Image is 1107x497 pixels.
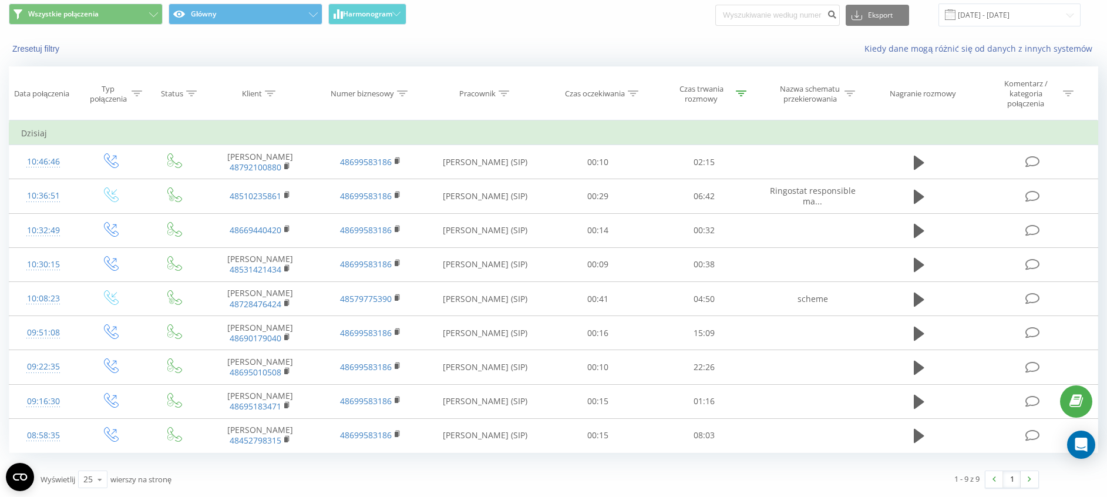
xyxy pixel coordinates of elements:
div: 1 - 9 z 9 [954,473,980,485]
a: 48699583186 [340,190,392,202]
div: Open Intercom Messenger [1067,431,1095,459]
div: 10:32:49 [21,219,65,242]
a: 48792100880 [230,162,281,173]
div: Data połączenia [14,89,69,99]
td: scheme [758,282,868,316]
a: 48669440420 [230,224,281,236]
a: Kiedy dane mogą różnić się od danych z innych systemów [864,43,1098,54]
button: Wszystkie połączenia [9,4,163,25]
td: [PERSON_NAME] [205,350,315,384]
span: Harmonogram [343,10,392,18]
td: 22:26 [651,350,758,384]
div: Czas trwania rozmowy [670,84,733,104]
td: 00:15 [545,418,651,452]
div: Komentarz / kategoria połączenia [991,79,1060,109]
td: 00:29 [545,179,651,213]
button: Open CMP widget [6,463,34,491]
td: [PERSON_NAME] (SIP) [426,418,545,452]
div: 10:30:15 [21,253,65,276]
td: 06:42 [651,179,758,213]
a: 48699583186 [340,429,392,441]
div: 10:08:23 [21,287,65,310]
button: Zresetuj filtry [9,43,65,54]
span: wierszy na stronę [110,474,171,485]
div: Nazwa schematu przekierowania [779,84,842,104]
td: [PERSON_NAME] (SIP) [426,145,545,179]
td: 00:38 [651,247,758,281]
td: [PERSON_NAME] (SIP) [426,179,545,213]
td: [PERSON_NAME] (SIP) [426,282,545,316]
a: 48728476424 [230,298,281,310]
a: 48690179040 [230,333,281,344]
button: Eksport [846,5,909,26]
td: 00:41 [545,282,651,316]
a: 48452798315 [230,435,281,446]
td: [PERSON_NAME] (SIP) [426,350,545,384]
td: 00:09 [545,247,651,281]
td: 00:10 [545,145,651,179]
td: [PERSON_NAME] [205,384,315,418]
td: [PERSON_NAME] [205,247,315,281]
a: 48699583186 [340,156,392,167]
div: Klient [242,89,262,99]
td: [PERSON_NAME] (SIP) [426,316,545,350]
td: 02:15 [651,145,758,179]
a: 48510235861 [230,190,281,202]
td: 01:16 [651,384,758,418]
div: 09:22:35 [21,355,65,378]
td: [PERSON_NAME] (SIP) [426,384,545,418]
span: Wyświetlij [41,474,75,485]
td: [PERSON_NAME] [205,418,315,452]
div: Numer biznesowy [331,89,394,99]
td: 00:16 [545,316,651,350]
div: Czas oczekiwania [565,89,625,99]
a: 48699583186 [340,224,392,236]
a: 48695010508 [230,367,281,378]
td: 00:14 [545,213,651,247]
a: 48579775390 [340,293,392,304]
span: Wszystkie połączenia [28,9,99,19]
button: Główny [169,4,322,25]
td: 08:03 [651,418,758,452]
input: Wyszukiwanie według numeru [715,5,840,26]
td: 00:15 [545,384,651,418]
td: Dzisiaj [9,122,1098,145]
button: Harmonogram [328,4,406,25]
div: Typ połączenia [88,84,129,104]
div: 25 [83,474,93,485]
td: 04:50 [651,282,758,316]
div: 10:36:51 [21,184,65,207]
a: 1 [1003,471,1021,488]
td: [PERSON_NAME] [205,145,315,179]
a: 48695183471 [230,401,281,412]
td: 00:10 [545,350,651,384]
span: Ringostat responsible ma... [770,185,856,207]
a: 48699583186 [340,327,392,338]
td: [PERSON_NAME] [205,282,315,316]
div: Status [161,89,183,99]
a: 48699583186 [340,258,392,270]
td: [PERSON_NAME] (SIP) [426,213,545,247]
div: 10:46:46 [21,150,65,173]
a: 48699583186 [340,395,392,407]
div: 08:58:35 [21,424,65,447]
a: 48531421434 [230,264,281,275]
div: Nagranie rozmowy [890,89,956,99]
a: 48699583186 [340,361,392,372]
td: 15:09 [651,316,758,350]
div: 09:51:08 [21,321,65,344]
td: [PERSON_NAME] [205,316,315,350]
div: Pracownik [459,89,496,99]
div: 09:16:30 [21,390,65,413]
td: 00:32 [651,213,758,247]
td: [PERSON_NAME] (SIP) [426,247,545,281]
